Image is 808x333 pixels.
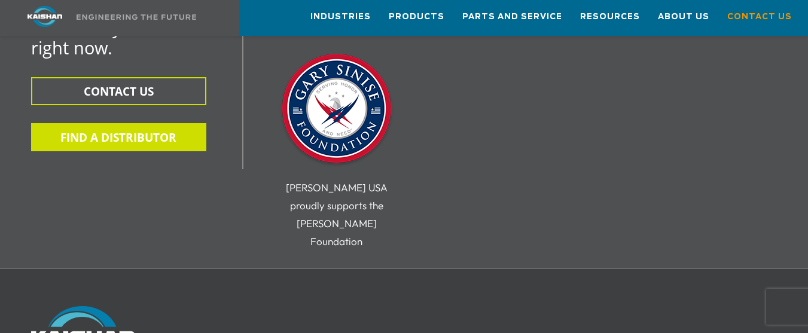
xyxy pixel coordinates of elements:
span: Industries [310,10,371,24]
span: Products [389,10,444,24]
span: [PERSON_NAME] USA proudly supports the [PERSON_NAME] Foundation [286,181,388,248]
span: Resources [580,10,640,24]
img: Gary Sinise Foundation [277,50,397,170]
a: Contact Us [727,1,792,33]
span: Contact Us [727,10,792,24]
a: About Us [658,1,709,33]
a: Products [389,1,444,33]
span: About Us [658,10,709,24]
button: CONTACT US [31,77,206,105]
button: FIND A DISTRIBUTOR [31,123,206,151]
span: Parts and Service [462,10,562,24]
a: Resources [580,1,640,33]
a: Industries [310,1,371,33]
img: Engineering the future [77,14,196,20]
a: Parts and Service [462,1,562,33]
